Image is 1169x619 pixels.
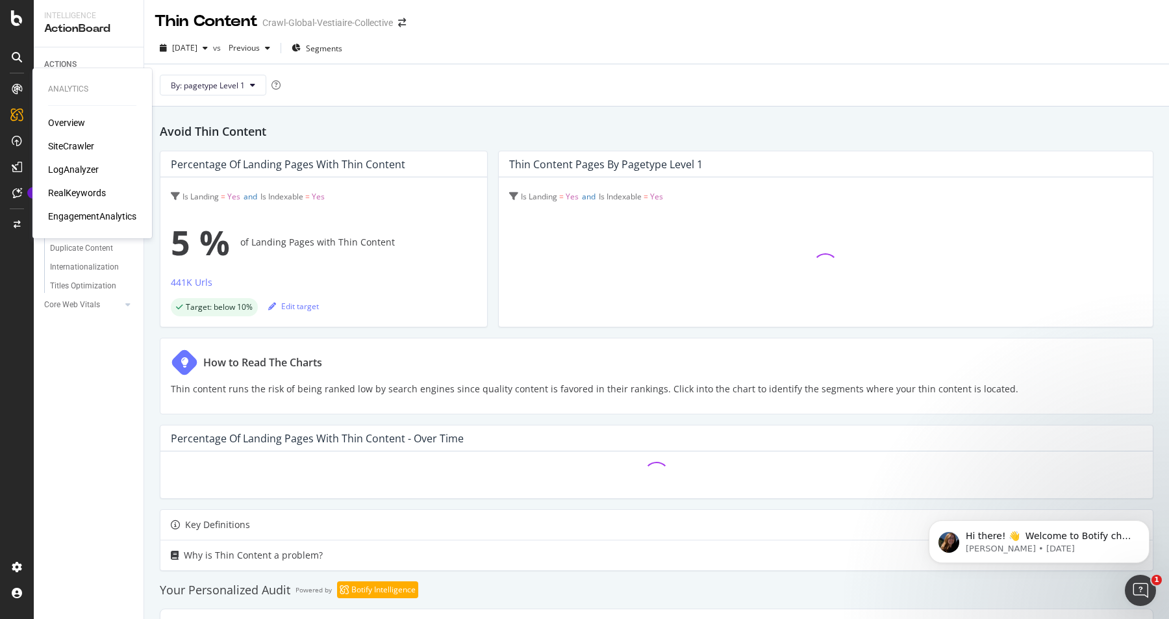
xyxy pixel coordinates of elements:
[244,191,257,202] span: and
[644,191,648,202] span: =
[50,260,119,274] div: Internationalization
[50,242,113,255] div: Duplicate Content
[262,16,393,29] div: Crawl-Global-Vestiaire-Collective
[44,58,77,71] div: ACTIONS
[48,210,136,223] a: EngagementAnalytics
[227,191,240,202] span: Yes
[171,298,258,316] div: success label
[203,355,322,370] div: How to Read The Charts
[186,303,253,311] span: Target: below 10%
[305,191,310,202] span: =
[295,582,332,598] div: Powered by
[171,432,464,445] div: Percentage of Landing Pages with Thin Content - Over Time
[172,42,197,53] span: 2025 Sep. 2nd
[182,191,219,202] span: Is Landing
[48,116,85,129] a: Overview
[909,493,1169,584] iframe: Intercom notifications message
[171,276,212,289] div: 441K Urls
[171,275,212,296] button: 441K Urls
[185,517,250,533] div: Key Definitions
[351,584,416,596] div: Botify Intelligence
[221,191,225,202] span: =
[171,381,1018,397] p: Thin content runs the risk of being ranked low by search engines since quality content is favored...
[48,186,106,199] a: RealKeywords
[650,191,663,202] span: Yes
[1151,575,1162,585] span: 1
[1125,575,1156,606] iframe: Intercom live chat
[171,158,405,171] div: Percentage of Landing Pages with Thin Content
[268,301,319,312] div: Edit target
[50,260,134,274] a: Internationalization
[27,187,39,199] div: Tooltip anchor
[171,216,230,268] span: 5 %
[48,140,94,153] a: SiteCrawler
[559,191,564,202] span: =
[48,163,99,176] a: LogAnalyzer
[50,242,134,255] a: Duplicate Content
[260,191,303,202] span: Is Indexable
[44,298,100,312] div: Core Web Vitals
[160,582,290,598] div: Your Personalized Audit
[286,38,347,58] button: Segments
[155,38,213,58] button: [DATE]
[599,191,642,202] span: Is Indexable
[582,191,596,202] span: and
[223,38,275,58] button: Previous
[160,75,266,95] button: By: pagetype Level 1
[50,279,116,293] div: Titles Optimization
[171,216,477,268] div: of Landing Pages with Thin Content
[223,42,260,53] span: Previous
[44,21,133,36] div: ActionBoard
[48,84,136,95] div: Analytics
[398,18,406,27] div: arrow-right-arrow-left
[509,158,703,171] div: Thin Content Pages by pagetype Level 1
[44,298,121,312] a: Core Web Vitals
[521,191,557,202] span: Is Landing
[160,122,1153,140] h2: Avoid Thin Content
[50,279,134,293] a: Titles Optimization
[155,10,257,32] div: Thin Content
[306,43,342,54] span: Segments
[184,548,323,563] div: Why is Thin Content a problem?
[268,296,319,316] button: Edit target
[213,42,223,53] span: vs
[171,80,245,91] span: By: pagetype Level 1
[44,58,134,71] a: ACTIONS
[566,191,579,202] span: Yes
[44,10,133,21] div: Intelligence
[312,191,325,202] span: Yes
